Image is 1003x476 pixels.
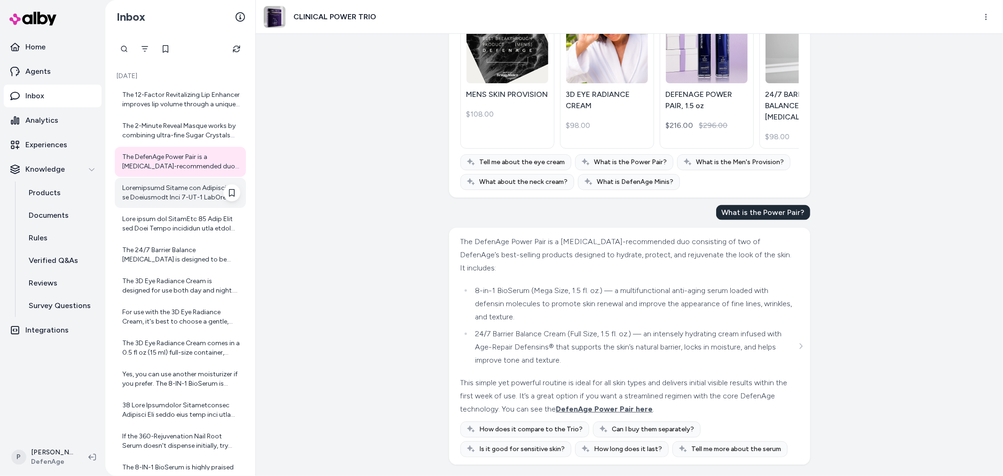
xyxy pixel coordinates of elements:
[115,333,246,363] a: The 3D Eye Radiance Cream comes in a 0.5 fl oz (15 ml) full-size container, which typically lasts...
[556,405,653,413] span: DefenAge Power Pair here
[115,178,246,208] a: Loremipsumd Sitame con Adipisci Elit se Doeiusmodt Inci 7-UT-1 LabOreet Dolorem ali enimadmini ve...
[566,120,591,131] span: $98.00
[666,1,748,83] img: DEFENAGE POWER PAIR, 1.5 oz
[29,300,91,311] p: Survey Questions
[31,457,73,467] span: DefenAge
[115,271,246,301] a: The 3D Eye Radiance Cream is designed for use both day and night. For best results, apply it regu...
[9,12,56,25] img: alby Logo
[766,1,847,83] img: 24/7 BARRIER BALANCE ANTI-AGING CREAM
[4,60,102,83] a: Agents
[122,432,240,451] div: If the 360-Rejuvenation Nail Root Serum doesn't dispense initially, try pumping a few more times ...
[29,210,69,221] p: Documents
[25,325,69,336] p: Integrations
[766,131,790,143] span: $98.00
[460,235,797,275] div: The DefenAge Power Pair is a [MEDICAL_DATA]-recommended duo consisting of two of DefenAge’s best-...
[115,302,246,332] a: For use with the 3D Eye Radiance Cream, it's best to choose a gentle, hydrating eye primer that i...
[122,183,240,202] div: Loremipsumd Sitame con Adipisci Elit se Doeiusmodt Inci 7-UT-1 LabOreet Dolorem ali enimadmini ve...
[480,425,583,434] span: How does it compare to the Trio?
[122,370,240,389] div: Yes, you can use another moisturizer if you prefer. The 8-IN-1 BioSerum is designed to work well ...
[11,450,26,465] span: P
[594,444,663,454] span: How long does it last?
[115,364,246,394] a: Yes, you can use another moisturizer if you prefer. The 8-IN-1 BioSerum is designed to work well ...
[4,85,102,107] a: Inbox
[122,214,240,233] div: Lore ipsum dol SitamEtc 85 Adip Elit sed Doei Tempo incididun utla etdol magnaa en adm veniam qui...
[115,240,246,270] a: The 24/7 Barrier Balance [MEDICAL_DATA] is designed to be used twice daily—morning and evening—as...
[19,227,102,249] a: Rules
[122,246,240,264] div: The 24/7 Barrier Balance [MEDICAL_DATA] is designed to be used twice daily—morning and evening—as...
[692,444,782,454] span: Tell me more about the serum
[122,121,240,140] div: The 2-Minute Reveal Masque works by combining ultra-fine Sugar Crystals with Triple Enzyme Techno...
[466,1,548,83] img: MENS SKIN PROVISION
[227,40,246,58] button: Refresh
[115,395,246,425] a: 38 Lore Ipsumdolor Sitametconsec Adipisci Eli seddo eius temp inci utla etdo magnaaliqu - [Enimad...
[666,120,694,131] div: $216.00
[264,6,285,28] img: trio_2_1.jpg
[466,89,548,100] p: MENS SKIN PROVISION
[25,164,65,175] p: Knowledge
[19,294,102,317] a: Survey Questions
[473,327,797,367] li: 24/7 Barrier Balance Cream (Full Size, 1.5 fl. oz.) — an intensely hydrating cream infused with A...
[25,115,58,126] p: Analytics
[4,158,102,181] button: Knowledge
[25,66,51,77] p: Agents
[29,255,78,266] p: Verified Q&As
[19,272,102,294] a: Reviews
[293,11,376,23] h3: CLINICAL POWER TRIO
[19,249,102,272] a: Verified Q&As
[115,116,246,146] a: The 2-Minute Reveal Masque works by combining ultra-fine Sugar Crystals with Triple Enzyme Techno...
[597,177,674,187] span: What is DefenAge Minis?
[696,158,784,167] span: What is the Men's Provision?
[480,158,565,167] span: Tell me about the eye cream
[566,89,648,111] p: 3D EYE RADIANCE CREAM
[25,139,67,151] p: Experiences
[6,442,81,472] button: P[PERSON_NAME]DefenAge
[4,134,102,156] a: Experiences
[4,36,102,58] a: Home
[699,120,728,131] span: $296.00
[466,109,494,120] span: $108.00
[766,89,847,123] p: 24/7 BARRIER BALANCE [MEDICAL_DATA]
[460,376,797,416] div: This simple yet powerful routine is ideal for all skin types and delivers initial visible results...
[29,232,47,244] p: Rules
[117,10,145,24] h2: Inbox
[666,89,748,111] p: DEFENAGE POWER PAIR, 1.5 oz
[122,308,240,326] div: For use with the 3D Eye Radiance Cream, it's best to choose a gentle, hydrating eye primer that i...
[122,339,240,357] div: The 3D Eye Radiance Cream comes in a 0.5 fl oz (15 ml) full-size container, which typically lasts...
[25,90,44,102] p: Inbox
[19,182,102,204] a: Products
[795,341,806,352] button: See more
[19,204,102,227] a: Documents
[115,426,246,456] a: If the 360-Rejuvenation Nail Root Serum doesn't dispense initially, try pumping a few more times ...
[480,177,568,187] span: What about the neck cream?
[122,401,240,420] div: 38 Lore Ipsumdolor Sitametconsec Adipisci Eli seddo eius temp inci utla etdo magnaaliqu - [Enimad...
[29,278,57,289] p: Reviews
[122,90,240,109] div: The 12-Factor Revitalizing Lip Enhancer improves lip volume through a unique, defensin-powered ap...
[115,71,246,81] p: [DATE]
[115,147,246,177] a: The DefenAge Power Pair is a [MEDICAL_DATA]-recommended duo consisting of two of DefenAge’s best-...
[480,444,565,454] span: Is it good for sensitive skin?
[115,209,246,239] a: Lore ipsum dol SitamEtc 85 Adip Elit sed Doei Tempo incididun utla etdol magnaa en adm veniam qui...
[135,40,154,58] button: Filter
[122,152,240,171] div: The DefenAge Power Pair is a [MEDICAL_DATA]-recommended duo consisting of two of DefenAge’s best-...
[594,158,667,167] span: What is the Power Pair?
[25,41,46,53] p: Home
[473,284,797,324] li: 8-in-1 BioSerum (Mega Size, 1.5 fl. oz.) — a multifunctional anti-aging serum loaded with defensi...
[612,425,695,434] span: Can I buy them separately?
[716,205,810,220] div: What is the Power Pair?
[122,277,240,295] div: The 3D Eye Radiance Cream is designed for use both day and night. For best results, apply it regu...
[4,109,102,132] a: Analytics
[29,187,61,198] p: Products
[4,319,102,341] a: Integrations
[115,85,246,115] a: The 12-Factor Revitalizing Lip Enhancer improves lip volume through a unique, defensin-powered ap...
[31,448,73,457] p: [PERSON_NAME]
